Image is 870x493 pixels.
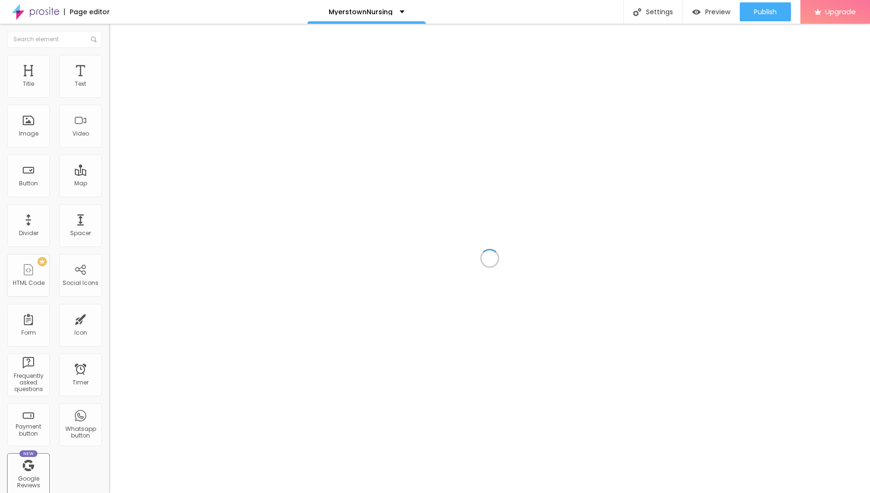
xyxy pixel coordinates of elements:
button: Preview [683,2,740,21]
div: Page editor [64,9,110,15]
div: Google Reviews [9,475,47,489]
div: HTML Code [13,280,45,286]
div: Timer [72,379,89,386]
div: Video [72,130,89,137]
div: New [19,450,37,457]
div: Button [19,180,38,187]
div: Social Icons [63,280,99,286]
img: view-1.svg [692,8,700,16]
p: MyerstownNursing [329,9,393,15]
img: Icone [633,8,641,16]
div: Text [75,81,86,87]
div: Whatsapp button [62,426,99,439]
span: Upgrade [825,8,856,16]
div: Image [19,130,38,137]
div: Map [74,180,87,187]
div: Title [23,81,34,87]
img: Icone [91,37,97,42]
div: Payment button [9,423,47,437]
div: Icon [74,329,87,336]
button: Publish [740,2,791,21]
div: Spacer [70,230,91,237]
div: Form [21,329,36,336]
input: Search element [7,31,102,48]
span: Preview [705,8,730,16]
div: Frequently asked questions [9,373,47,393]
div: Divider [19,230,38,237]
span: Publish [754,8,777,16]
